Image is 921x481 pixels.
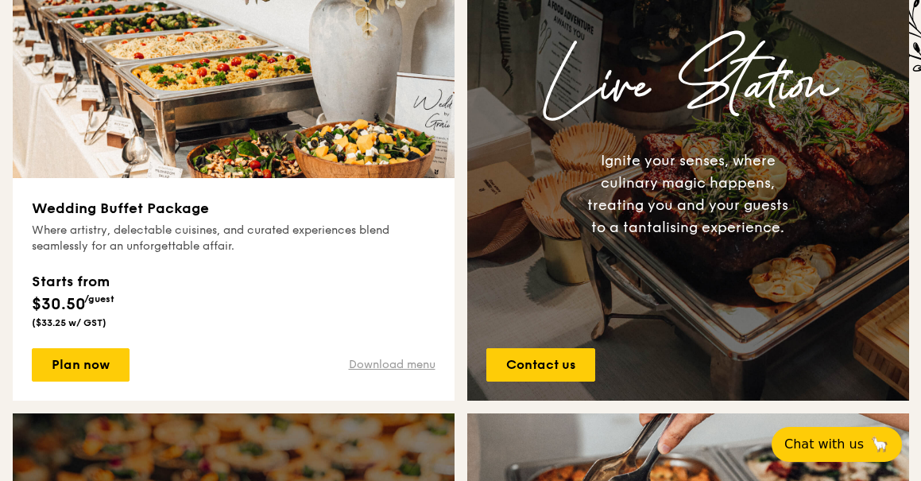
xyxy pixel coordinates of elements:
[32,197,435,219] h3: Wedding Buffet Package
[32,348,130,382] a: Plan now
[84,293,114,305] span: /guest
[582,149,795,239] div: Ignite your senses, where culinary magic happens, treating you and your guests to a tantalising e...
[480,36,896,137] h3: Live Station
[32,316,114,329] div: ($33.25 w/ GST)
[32,270,114,293] div: Starts from
[870,435,889,454] span: 🦙
[349,357,435,373] a: Download menu
[486,348,595,382] a: Contact us
[772,427,902,462] button: Chat with us🦙
[32,270,114,316] div: $30.50
[784,435,864,454] span: Chat with us
[32,223,435,254] div: Where artistry, delectable cuisines, and curated experiences blend seamlessly for an unforgettabl...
